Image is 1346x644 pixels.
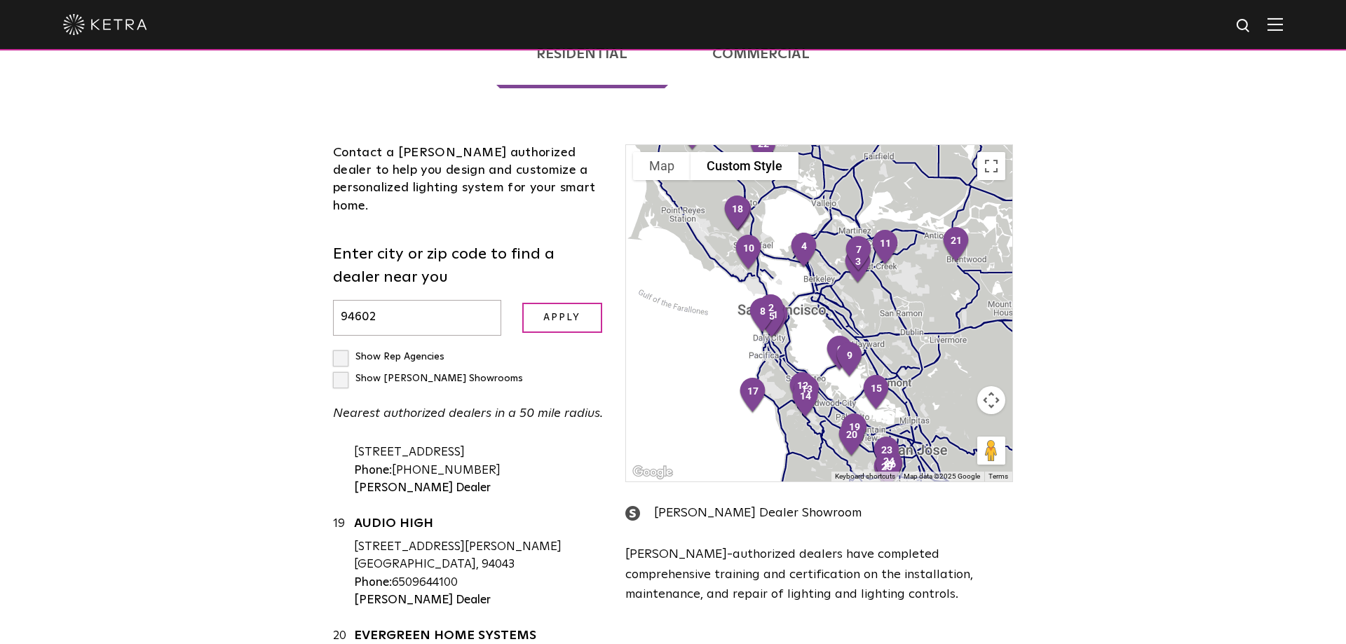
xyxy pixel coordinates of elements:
img: Hamburger%20Nav.svg [1267,18,1283,31]
div: Contact a [PERSON_NAME] authorized dealer to help you design and customize a personalized lightin... [333,144,604,215]
div: [PHONE_NUMBER] [354,462,604,480]
label: Show Rep Agencies [333,352,444,362]
button: Keyboard shortcuts [835,472,895,481]
div: 19 [834,407,875,456]
div: 20 [831,415,872,464]
a: AUDIO HIGH [354,517,604,535]
div: 18 [333,421,354,498]
div: 2 [751,288,791,337]
p: [PERSON_NAME]-authorized dealers have completed comprehensive training and certification on the i... [625,544,1013,605]
div: 21 [936,221,977,270]
a: Terms (opens in new tab) [988,472,1008,480]
div: 12 [782,366,823,415]
div: [PERSON_NAME] Dealer Showroom [625,503,1013,523]
button: Show street map [633,152,691,180]
div: [STREET_ADDRESS] [354,444,604,462]
strong: [PERSON_NAME] Dealer [354,482,491,494]
label: Enter city or zip code to find a dealer near you [333,243,604,289]
div: 6509644100 [354,574,604,592]
strong: Phone: [354,577,392,589]
div: 11 [865,224,906,273]
div: 9 [829,336,870,385]
div: 18 [717,189,758,238]
div: 15 [856,369,897,418]
button: Map camera controls [977,386,1005,414]
img: Google [630,463,676,481]
label: Show [PERSON_NAME] Showrooms [333,374,523,383]
strong: [PERSON_NAME] Dealer [354,594,491,606]
div: 8 [742,292,783,341]
div: 17 [733,371,773,420]
a: Residential [496,20,668,88]
div: [STREET_ADDRESS][PERSON_NAME] [GEOGRAPHIC_DATA], 94043 [354,538,604,574]
a: Commercial [672,20,850,88]
div: 14 [785,376,826,425]
div: 27 [869,446,909,495]
div: 13 [787,369,827,418]
input: Apply [522,303,602,333]
button: Toggle fullscreen view [977,152,1005,180]
div: 19 [333,515,354,610]
img: showroom_icon.png [625,506,640,521]
div: 23 [866,430,907,479]
div: 6 [820,329,860,378]
div: 22 [743,124,784,173]
div: 26 [870,444,911,493]
p: Nearest authorized dealers in a 50 mile radius. [333,404,604,424]
input: Enter city or zip code [333,300,501,336]
img: ketra-logo-2019-white [63,14,147,35]
div: 4 [784,226,824,275]
img: search icon [1235,18,1253,35]
button: Custom Style [691,152,798,180]
div: 10 [728,228,769,278]
div: 7 [838,230,879,279]
div: 24 [869,441,909,491]
button: Drag Pegman onto the map to open Street View [977,437,1005,465]
a: Open this area in Google Maps (opens a new window) [630,463,676,481]
strong: Phone: [354,465,392,477]
span: Map data ©2025 Google [904,472,980,480]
